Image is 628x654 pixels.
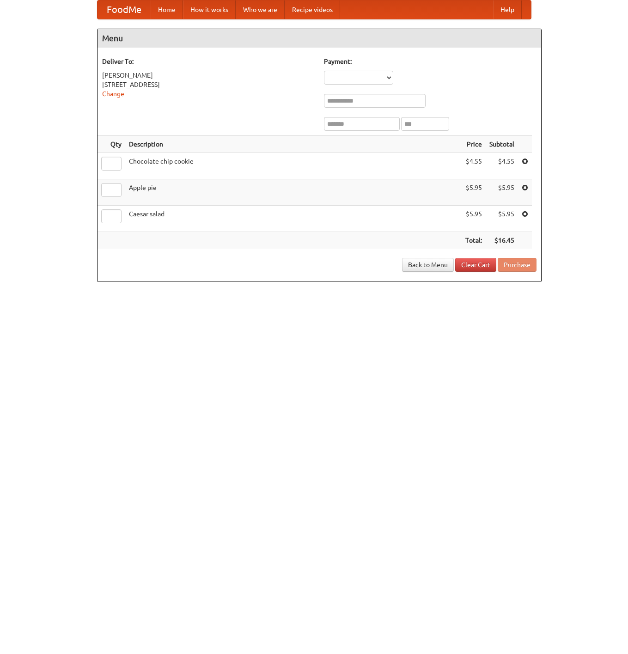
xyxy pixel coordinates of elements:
[183,0,236,19] a: How it works
[125,153,462,179] td: Chocolate chip cookie
[455,258,496,272] a: Clear Cart
[324,57,537,66] h5: Payment:
[102,80,315,89] div: [STREET_ADDRESS]
[462,179,486,206] td: $5.95
[151,0,183,19] a: Home
[98,136,125,153] th: Qty
[125,136,462,153] th: Description
[462,153,486,179] td: $4.55
[486,153,518,179] td: $4.55
[493,0,522,19] a: Help
[462,136,486,153] th: Price
[98,0,151,19] a: FoodMe
[125,206,462,232] td: Caesar salad
[285,0,340,19] a: Recipe videos
[486,136,518,153] th: Subtotal
[125,179,462,206] td: Apple pie
[498,258,537,272] button: Purchase
[402,258,454,272] a: Back to Menu
[236,0,285,19] a: Who we are
[102,90,124,98] a: Change
[486,179,518,206] td: $5.95
[486,206,518,232] td: $5.95
[462,206,486,232] td: $5.95
[486,232,518,249] th: $16.45
[462,232,486,249] th: Total:
[102,57,315,66] h5: Deliver To:
[98,29,541,48] h4: Menu
[102,71,315,80] div: [PERSON_NAME]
